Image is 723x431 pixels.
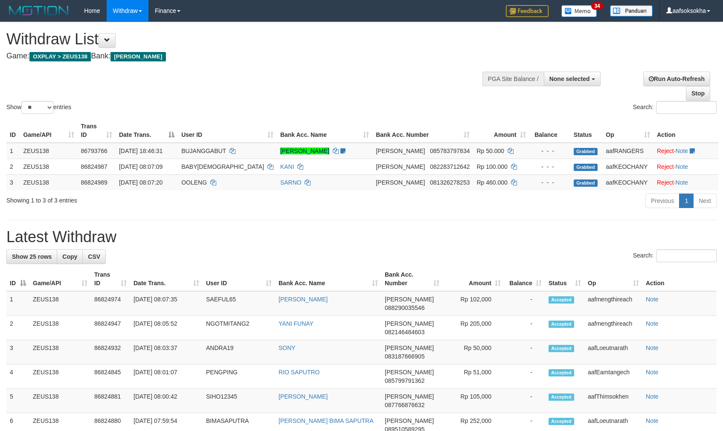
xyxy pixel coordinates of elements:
[549,369,574,376] span: Accepted
[385,402,424,408] span: Copy 087766876632 to clipboard
[116,119,178,143] th: Date Trans.: activate to sort column descending
[119,148,163,154] span: [DATE] 18:46:31
[6,389,29,413] td: 5
[277,119,372,143] th: Bank Acc. Name: activate to sort column ascending
[504,364,545,389] td: -
[385,296,434,303] span: [PERSON_NAME]
[20,159,77,174] td: ZEUS138
[91,340,130,364] td: 86824932
[602,143,653,159] td: aafRANGERS
[6,174,20,190] td: 3
[533,162,567,171] div: - - -
[646,369,659,376] a: Note
[29,316,91,340] td: ZEUS138
[6,229,717,246] h1: Latest Withdraw
[81,148,107,154] span: 86793766
[430,148,470,154] span: Copy 085783797834 to clipboard
[279,320,314,327] a: YANI FUNAY
[443,364,504,389] td: Rp 51,000
[29,52,91,61] span: OXPLAY > ZEUS138
[584,364,642,389] td: aafEamtangech
[686,86,710,101] a: Stop
[280,148,329,154] a: [PERSON_NAME]
[6,119,20,143] th: ID
[476,179,507,186] span: Rp 460.000
[385,344,434,351] span: [PERSON_NAME]
[533,147,567,155] div: - - -
[385,377,424,384] span: Copy 085799791362 to clipboard
[6,4,71,17] img: MOTION_logo.png
[657,179,674,186] a: Reject
[21,101,53,114] select: Showentries
[656,101,717,114] input: Search:
[20,143,77,159] td: ZEUS138
[561,5,597,17] img: Button%20Memo.svg
[279,369,319,376] a: RIO SAPUTRO
[473,119,529,143] th: Amount: activate to sort column ascending
[385,329,424,336] span: Copy 082146484603 to clipboard
[376,163,425,170] span: [PERSON_NAME]
[693,194,717,208] a: Next
[203,364,275,389] td: PENGPING
[130,389,203,413] td: [DATE] 08:00:42
[279,296,328,303] a: [PERSON_NAME]
[78,119,116,143] th: Trans ID: activate to sort column ascending
[12,253,52,260] span: Show 25 rows
[482,72,544,86] div: PGA Site Balance /
[6,316,29,340] td: 2
[443,267,504,291] th: Amount: activate to sort column ascending
[430,179,470,186] span: Copy 081326278253 to clipboard
[119,179,163,186] span: [DATE] 08:07:20
[279,393,328,400] a: [PERSON_NAME]
[574,148,598,155] span: Grabbed
[653,143,718,159] td: ·
[653,119,718,143] th: Action
[130,267,203,291] th: Date Trans.: activate to sort column ascending
[6,159,20,174] td: 2
[385,353,424,360] span: Copy 083187666905 to clipboard
[676,179,688,186] a: Note
[20,119,77,143] th: Game/API: activate to sort column ascending
[385,304,424,311] span: Copy 088290035546 to clipboard
[676,163,688,170] a: Note
[130,316,203,340] td: [DATE] 08:05:52
[91,364,130,389] td: 86824845
[203,340,275,364] td: ANDRA19
[275,267,381,291] th: Bank Acc. Name: activate to sort column ascending
[504,267,545,291] th: Balance: activate to sort column ascending
[29,340,91,364] td: ZEUS138
[6,31,473,48] h1: Withdraw List
[6,101,71,114] label: Show entries
[385,417,434,424] span: [PERSON_NAME]
[6,52,473,61] h4: Game: Bank:
[504,316,545,340] td: -
[385,393,434,400] span: [PERSON_NAME]
[203,316,275,340] td: NGOTMITANG2
[584,389,642,413] td: aafThimsokhen
[574,179,598,187] span: Grabbed
[544,72,601,86] button: None selected
[602,119,653,143] th: Op: activate to sort column ascending
[443,389,504,413] td: Rp 105,000
[6,340,29,364] td: 3
[6,143,20,159] td: 1
[549,345,574,352] span: Accepted
[602,159,653,174] td: aafKEOCHANY
[584,316,642,340] td: aafmengthireach
[549,321,574,328] span: Accepted
[506,5,549,17] img: Feedback.jpg
[533,178,567,187] div: - - -
[584,340,642,364] td: aafLoeutnarath
[476,148,504,154] span: Rp 50.000
[280,163,294,170] a: KANI
[385,320,434,327] span: [PERSON_NAME]
[602,174,653,190] td: aafKEOCHANY
[657,148,674,154] a: Reject
[570,119,602,143] th: Status
[279,344,296,351] a: SONY
[545,267,584,291] th: Status: activate to sort column ascending
[376,179,425,186] span: [PERSON_NAME]
[646,393,659,400] a: Note
[203,389,275,413] td: SIHO12345
[372,119,473,143] th: Bank Acc. Number: activate to sort column ascending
